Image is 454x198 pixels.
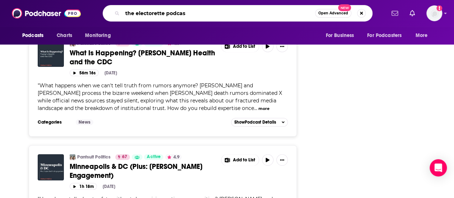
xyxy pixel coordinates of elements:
img: Podchaser - Follow, Share and Rate Podcasts [12,6,81,20]
span: Show Podcast Details [234,120,276,125]
div: Search podcasts, credits, & more... [103,5,373,22]
img: What Is Happening? Trump’s Health and the CDC [38,41,64,67]
div: [DATE] [104,70,117,75]
button: open menu [411,29,437,42]
span: More [416,31,428,41]
a: 67 [115,154,130,160]
span: 67 [122,153,127,161]
img: Pantsuit Politics [70,154,75,160]
div: [DATE] [103,184,115,189]
button: 1h 18m [70,183,97,190]
span: Add to List [233,157,255,163]
button: Show profile menu [426,5,442,21]
span: Monitoring [85,31,111,41]
span: For Podcasters [367,31,402,41]
button: open menu [320,29,363,42]
span: ... [254,105,257,111]
a: Minneapolis & DC (Plus: [PERSON_NAME] Engagement) [70,162,216,180]
svg: Add a profile image [436,5,442,11]
span: New [338,4,351,11]
a: Charts [52,29,76,42]
span: Podcasts [22,31,43,41]
button: 4.9 [165,154,182,160]
span: Charts [57,31,72,41]
button: ShowPodcast Details [231,118,288,126]
button: open menu [362,29,412,42]
button: Show More Button [276,41,288,52]
button: open menu [80,29,120,42]
a: News [76,119,93,125]
span: " [38,82,282,111]
img: User Profile [426,5,442,21]
span: For Business [326,31,354,41]
span: Add to List [233,44,255,49]
a: What Is Happening? [PERSON_NAME] Health and the CDC [70,49,216,66]
img: Minneapolis & DC (Plus: Taylor Swift's Engagement) [38,154,64,180]
a: Show notifications dropdown [389,7,401,19]
button: open menu [17,29,53,42]
button: more [258,106,270,112]
span: Active [147,153,160,161]
span: What happens when we can't tell truth from rumors anymore? [PERSON_NAME] and [PERSON_NAME] proces... [38,82,282,111]
a: Active [144,154,163,160]
button: Show More Button [221,154,259,166]
div: Open Intercom Messenger [430,159,447,176]
button: 56m 16s [70,69,99,76]
button: Open AdvancedNew [315,9,351,18]
input: Search podcasts, credits, & more... [122,8,315,19]
h3: Categories [38,119,70,125]
a: Show notifications dropdown [407,7,418,19]
button: Show More Button [221,41,259,52]
button: Show More Button [276,154,288,166]
a: Pantsuit Politics [77,154,111,160]
span: Open Advanced [318,11,348,15]
span: Minneapolis & DC (Plus: [PERSON_NAME] Engagement) [70,162,202,180]
span: Logged in as tessvanden [426,5,442,21]
span: What Is Happening? [PERSON_NAME] Health and the CDC [70,49,215,66]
